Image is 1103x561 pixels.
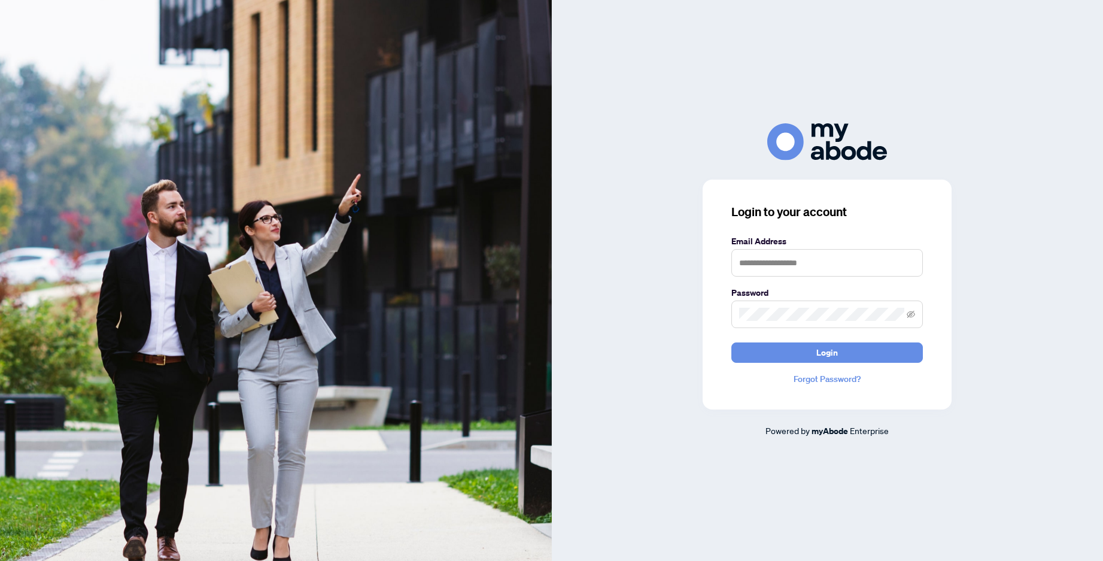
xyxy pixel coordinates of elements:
span: eye-invisible [907,310,915,319]
label: Password [731,286,923,299]
label: Email Address [731,235,923,248]
span: Powered by [765,425,810,436]
a: myAbode [812,424,848,438]
h3: Login to your account [731,204,923,220]
button: Login [731,342,923,363]
span: Enterprise [850,425,889,436]
span: Login [816,343,838,362]
img: ma-logo [767,123,887,160]
a: Forgot Password? [731,372,923,386]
